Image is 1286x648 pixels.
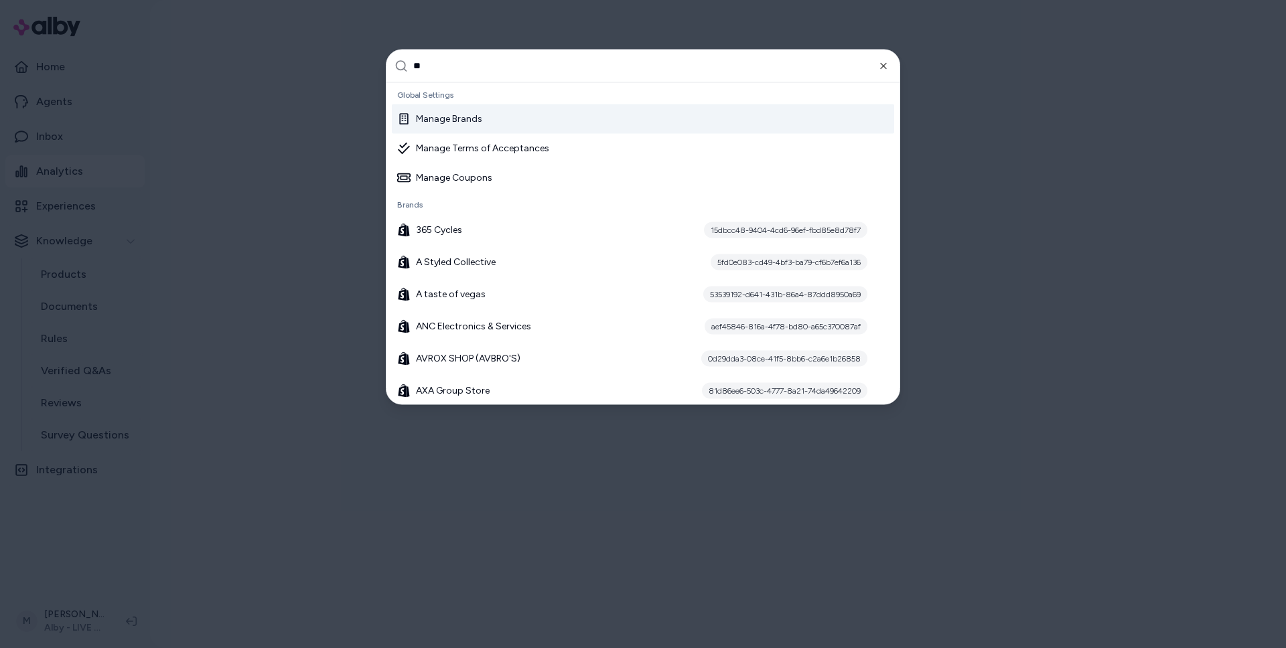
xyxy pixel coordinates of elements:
[416,223,462,236] span: 365 Cycles
[386,82,900,404] div: Suggestions
[416,255,496,268] span: A Styled Collective
[416,287,486,301] span: A taste of vegas
[701,350,867,366] div: 0d29dda3-08ce-41f5-8bb6-c2a6e1b26858
[397,112,482,125] div: Manage Brands
[705,318,867,334] div: aef45846-816a-4f78-bd80-a65c370087af
[392,85,894,104] div: Global Settings
[416,384,490,397] span: AXA Group Store
[397,171,492,184] div: Manage Coupons
[703,286,867,302] div: 53539192-d641-431b-86a4-87ddd8950a69
[416,319,531,333] span: ANC Electronics & Services
[711,254,867,270] div: 5fd0e083-cd49-4bf3-ba79-cf6b7ef6a136
[704,222,867,238] div: 15dbcc48-9404-4cd6-96ef-fbd85e8d78f7
[702,382,867,398] div: 81d86ee6-503c-4777-8a21-74da49642209
[416,351,520,365] span: AVROX SHOP (AVBRO'S)
[397,141,549,155] div: Manage Terms of Acceptances
[392,195,894,214] div: Brands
